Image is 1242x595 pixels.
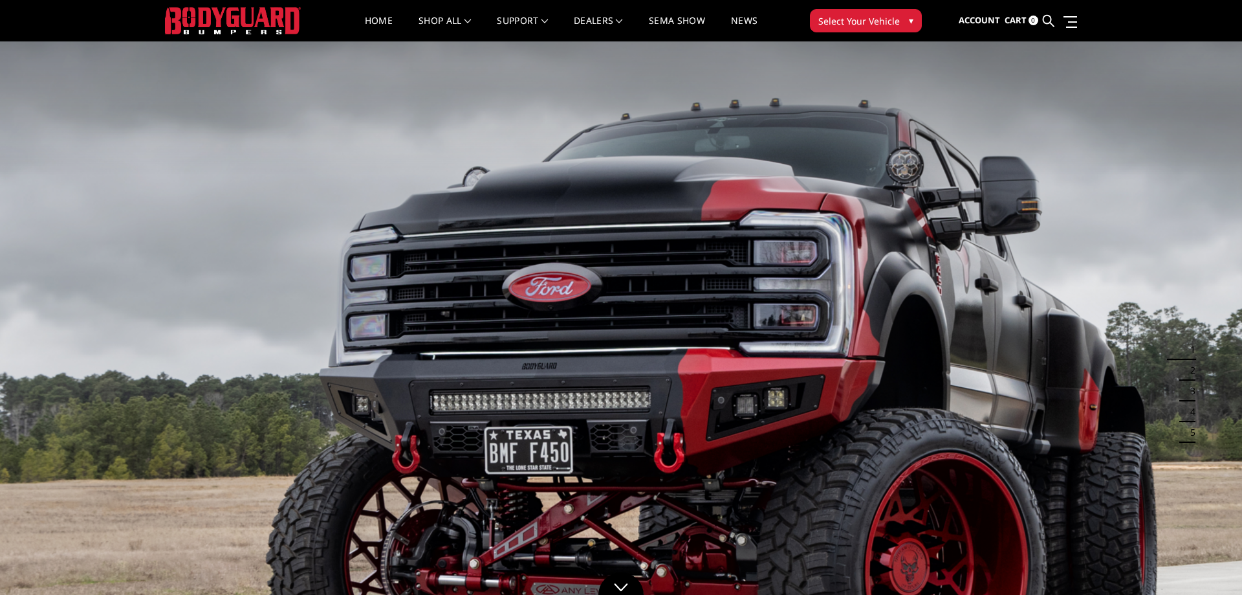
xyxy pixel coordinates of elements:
a: shop all [419,16,471,41]
a: Support [497,16,548,41]
a: Cart 0 [1005,3,1038,38]
a: Dealers [574,16,623,41]
span: Select Your Vehicle [818,14,900,28]
a: SEMA Show [649,16,705,41]
span: 0 [1029,16,1038,25]
button: 5 of 5 [1182,422,1195,443]
button: 3 of 5 [1182,381,1195,401]
a: News [731,16,757,41]
span: ▾ [909,14,913,27]
a: Account [959,3,1000,38]
button: 2 of 5 [1182,360,1195,381]
span: Account [959,14,1000,26]
button: Select Your Vehicle [810,9,922,32]
a: Click to Down [598,572,644,595]
span: Cart [1005,14,1027,26]
button: 1 of 5 [1182,339,1195,360]
button: 4 of 5 [1182,401,1195,422]
img: BODYGUARD BUMPERS [165,7,301,34]
a: Home [365,16,393,41]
